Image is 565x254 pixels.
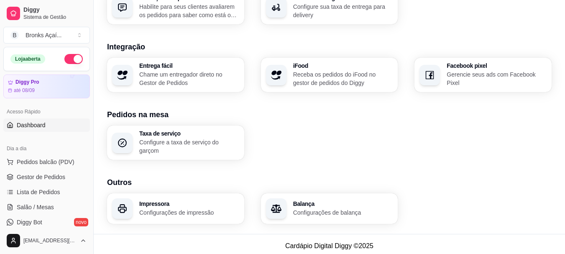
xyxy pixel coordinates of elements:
a: Diggy Proaté 08/09 [3,74,90,98]
span: Sistema de Gestão [23,14,87,21]
h3: Outros [107,177,552,188]
h3: Balança [293,201,393,207]
p: Habilite para seus clientes avaliarem os pedidos para saber como está o feedback da sua loja [139,3,239,19]
span: Pedidos balcão (PDV) [17,158,74,166]
button: ImpressoraConfigurações de impressão [107,193,244,224]
button: iFoodReceba os pedidos do iFood no gestor de pedidos do Diggy [261,58,398,92]
a: DiggySistema de Gestão [3,3,90,23]
div: Dia a dia [3,142,90,155]
h3: Entrega fácil [139,63,239,69]
div: Bronks Açaí ... [26,31,61,39]
a: Lista de Pedidos [3,185,90,199]
span: Diggy Bot [17,218,42,226]
p: Chame um entregador direto no Gestor de Pedidos [139,70,239,87]
button: Select a team [3,27,90,44]
p: Configure a taxa de serviço do garçom [139,138,239,155]
a: Dashboard [3,118,90,132]
h3: Impressora [139,201,239,207]
p: Configure sua taxa de entrega para delivery [293,3,393,19]
p: Gerencie seus ads com Facebook Pixel [447,70,547,87]
button: Facebook pixelGerencie seus ads com Facebook Pixel [414,58,552,92]
span: B [10,31,19,39]
p: Configurações de impressão [139,208,239,217]
h3: Taxa de serviço [139,131,239,136]
span: Diggy [23,6,87,14]
span: Gestor de Pedidos [17,173,65,181]
article: Diggy Pro [15,79,39,85]
a: Salão / Mesas [3,200,90,214]
span: [EMAIL_ADDRESS][DOMAIN_NAME] [23,237,77,244]
h3: Facebook pixel [447,63,547,69]
a: Diggy Botnovo [3,216,90,229]
h3: Pedidos na mesa [107,109,552,121]
button: Entrega fácilChame um entregador direto no Gestor de Pedidos [107,58,244,92]
button: BalançaConfigurações de balança [261,193,398,224]
article: até 08/09 [14,87,35,94]
p: Configurações de balança [293,208,393,217]
span: Lista de Pedidos [17,188,60,196]
div: Acesso Rápido [3,105,90,118]
h3: iFood [293,63,393,69]
p: Receba os pedidos do iFood no gestor de pedidos do Diggy [293,70,393,87]
h3: Integração [107,41,552,53]
button: Alterar Status [64,54,83,64]
div: Loja aberta [10,54,45,64]
a: Gestor de Pedidos [3,170,90,184]
button: [EMAIL_ADDRESS][DOMAIN_NAME] [3,231,90,251]
button: Pedidos balcão (PDV) [3,155,90,169]
span: Dashboard [17,121,46,129]
span: Salão / Mesas [17,203,54,211]
button: Taxa de serviçoConfigure a taxa de serviço do garçom [107,126,244,160]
